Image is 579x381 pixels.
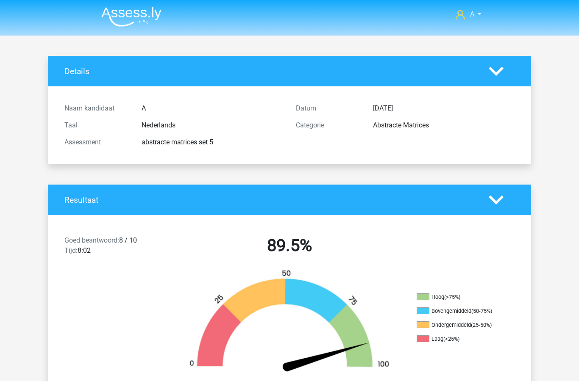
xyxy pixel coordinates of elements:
[417,321,501,329] li: Ondergemiddeld
[471,322,492,328] div: (25-50%)
[58,235,174,259] div: 8 / 10 8:02
[443,336,459,342] div: (<25%)
[470,10,474,18] span: A
[64,236,119,244] span: Goed beantwoord:
[367,120,521,130] div: Abstracte Matrices
[58,137,135,147] div: Assessment
[444,294,460,300] div: (>75%)
[135,120,289,130] div: Nederlands
[367,103,521,113] div: [DATE]
[135,103,289,113] div: A
[417,335,501,343] li: Laag
[417,307,501,315] li: Bovengemiddeld
[64,66,476,76] h4: Details
[417,293,501,301] li: Hoog
[64,195,476,205] h4: Resultaat
[289,103,367,113] div: Datum
[64,246,78,254] span: Tijd:
[58,103,135,113] div: Naam kandidaat
[471,308,492,314] div: (50-75%)
[135,137,289,147] div: abstracte matrices set 5
[101,7,161,27] img: Assessly
[180,235,399,256] h2: 89.5%
[452,9,484,19] a: A
[58,120,135,130] div: Taal
[175,269,404,375] img: 90.da62de00dc71.png
[289,120,367,130] div: Categorie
